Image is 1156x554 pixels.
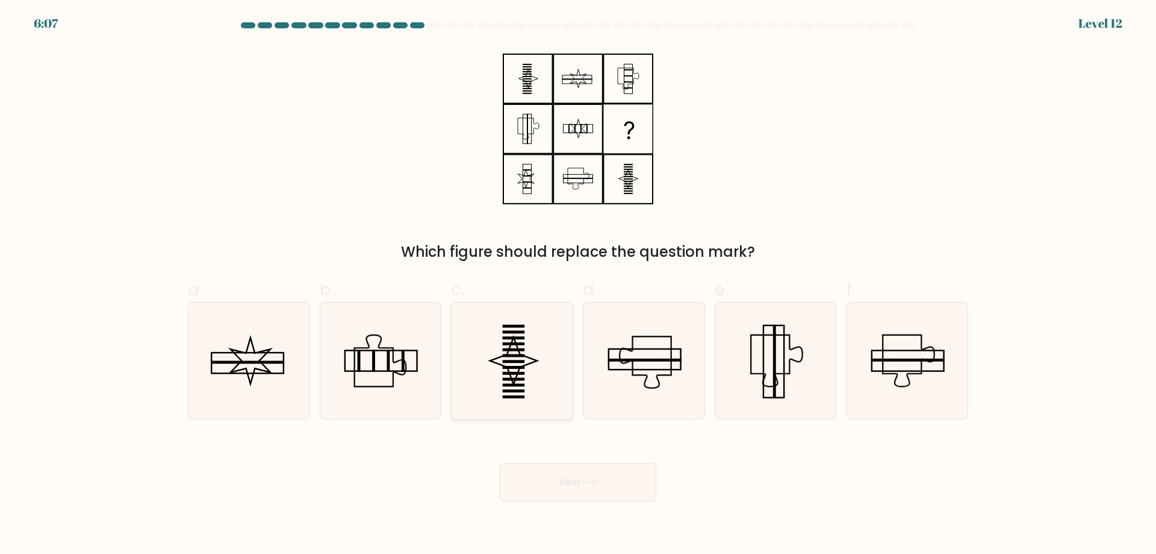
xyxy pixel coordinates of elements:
span: b. [320,278,334,301]
div: Level 12 [1078,14,1122,33]
span: c. [451,278,464,301]
div: Which figure should replace the question mark? [195,241,961,263]
span: f. [846,278,854,301]
span: a. [188,278,202,301]
span: e. [715,278,728,301]
span: d. [583,278,597,301]
button: Next [500,463,656,502]
div: 6:07 [34,14,58,33]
